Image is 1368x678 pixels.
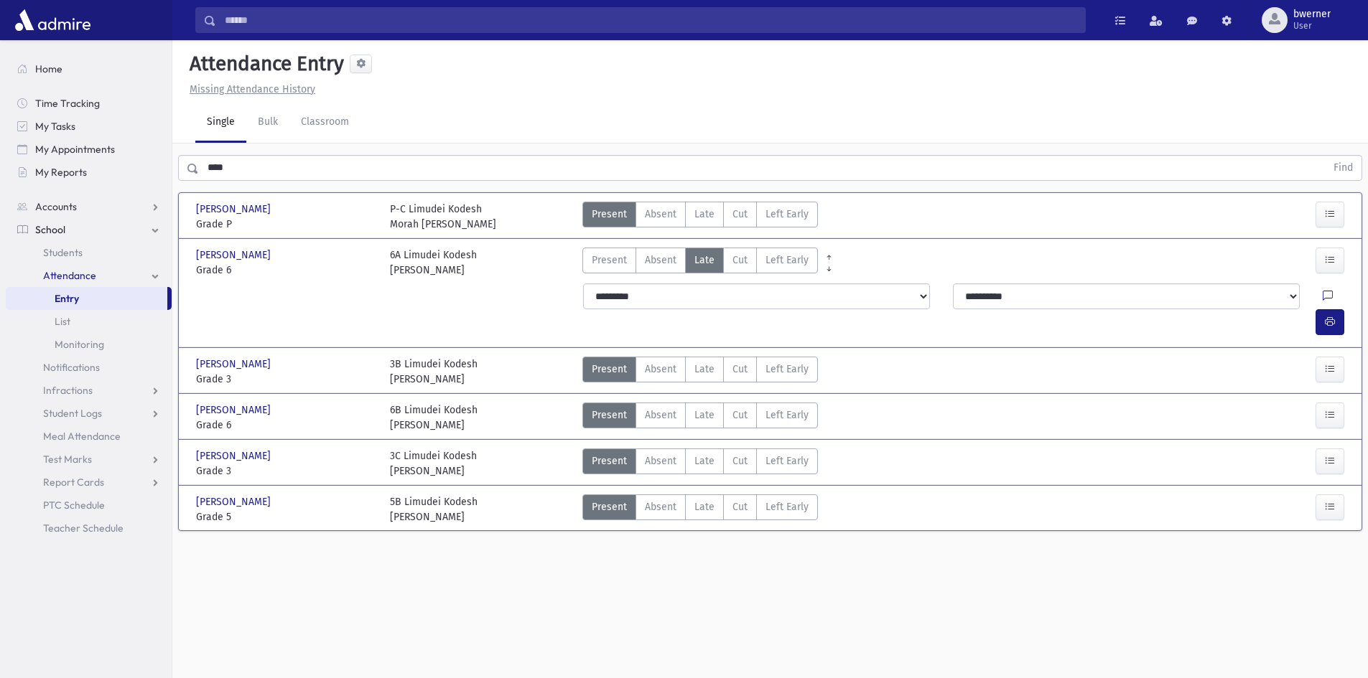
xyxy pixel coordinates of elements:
div: AttTypes [582,248,818,278]
a: Single [195,103,246,143]
span: [PERSON_NAME] [196,202,274,217]
span: Left Early [766,499,809,514]
span: List [55,315,70,328]
span: Entry [55,292,79,305]
span: School [35,223,65,236]
a: Teacher Schedule [6,517,172,540]
span: Attendance [43,269,96,282]
span: Cut [732,362,748,377]
span: Present [592,408,627,423]
a: Monitoring [6,333,172,356]
span: Grade 5 [196,509,376,524]
span: Teacher Schedule [43,522,124,535]
div: 6A Limudei Kodesh [PERSON_NAME] [390,248,477,278]
span: Left Early [766,253,809,268]
a: Test Marks [6,448,172,471]
a: PTC Schedule [6,494,172,517]
div: P-C Limudei Kodesh Morah [PERSON_NAME] [390,202,496,232]
a: Attendance [6,264,172,287]
span: Absent [645,499,676,514]
div: AttTypes [582,357,818,387]
span: Absent [645,408,676,423]
span: Left Early [766,207,809,222]
a: Notifications [6,356,172,379]
a: Report Cards [6,471,172,494]
a: Missing Attendance History [184,83,315,95]
span: Present [592,499,627,514]
a: Accounts [6,195,172,218]
u: Missing Attendance History [190,83,315,95]
span: My Reports [35,166,87,179]
a: Students [6,241,172,264]
input: Search [216,7,1085,33]
span: Student Logs [43,407,102,420]
div: 3C Limudei Kodesh [PERSON_NAME] [390,448,477,479]
div: 6B Limudei Kodesh [PERSON_NAME] [390,402,478,433]
span: Absent [645,362,676,377]
span: Cut [732,253,748,268]
span: Late [694,408,715,423]
div: AttTypes [582,494,818,524]
img: AdmirePro [11,6,94,34]
span: Present [592,207,627,222]
span: Absent [645,453,676,469]
span: Left Early [766,408,809,423]
div: AttTypes [582,448,818,479]
div: 3B Limudei Kodesh [PERSON_NAME] [390,357,478,387]
span: PTC Schedule [43,499,105,512]
span: Grade 3 [196,372,376,387]
h5: Attendance Entry [184,52,344,76]
span: [PERSON_NAME] [196,248,274,263]
span: Present [592,362,627,377]
div: 5B Limudei Kodesh [PERSON_NAME] [390,494,478,524]
a: My Tasks [6,115,172,138]
span: Left Early [766,362,809,377]
a: My Reports [6,161,172,184]
span: Cut [732,499,748,514]
span: Grade 6 [196,418,376,433]
span: Late [694,499,715,514]
span: My Tasks [35,120,75,133]
span: Cut [732,207,748,222]
span: bwerner [1293,9,1331,20]
span: Monitoring [55,338,104,351]
span: Home [35,62,62,75]
span: Grade 3 [196,463,376,479]
span: Notifications [43,361,100,374]
span: Accounts [35,200,77,213]
span: Test Marks [43,453,92,466]
span: User [1293,20,1331,32]
span: My Appointments [35,143,115,156]
span: Report Cards [43,476,104,489]
span: Students [43,246,83,259]
span: Grade P [196,217,376,232]
span: Infractions [43,384,93,397]
a: Student Logs [6,402,172,425]
span: [PERSON_NAME] [196,494,274,509]
a: Infractions [6,379,172,402]
span: Cut [732,408,748,423]
span: Late [694,253,715,268]
a: Time Tracking [6,92,172,115]
span: [PERSON_NAME] [196,402,274,418]
a: Classroom [289,103,360,143]
span: Late [694,453,715,469]
a: Home [6,57,172,80]
span: Grade 6 [196,263,376,278]
span: Late [694,207,715,222]
span: Meal Attendance [43,430,121,443]
a: List [6,310,172,333]
span: Present [592,253,627,268]
span: Present [592,453,627,469]
span: [PERSON_NAME] [196,448,274,463]
span: [PERSON_NAME] [196,357,274,372]
a: School [6,218,172,241]
div: AttTypes [582,402,818,433]
button: Find [1325,156,1362,180]
a: Bulk [246,103,289,143]
span: Cut [732,453,748,469]
span: Time Tracking [35,97,100,110]
a: Meal Attendance [6,425,172,448]
span: Left Early [766,453,809,469]
a: My Appointments [6,138,172,161]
